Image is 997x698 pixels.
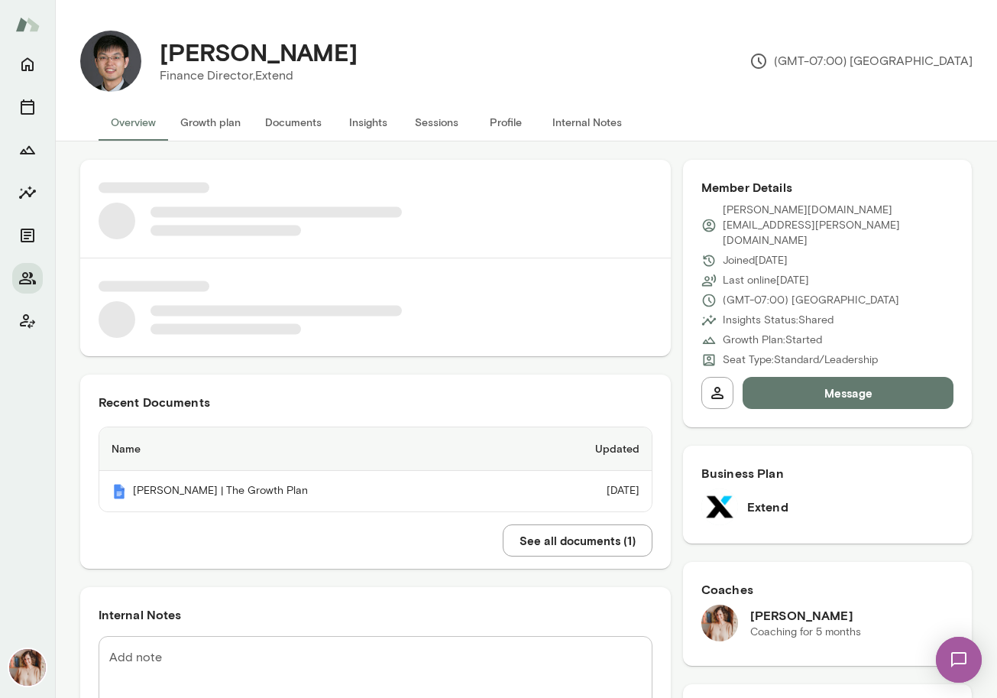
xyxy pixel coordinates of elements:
button: Profile [471,104,540,141]
p: Joined [DATE] [723,253,788,268]
h6: Internal Notes [99,605,652,624]
h6: Business Plan [701,464,954,482]
button: See all documents (1) [503,524,652,557]
p: [PERSON_NAME][DOMAIN_NAME][EMAIL_ADDRESS][PERSON_NAME][DOMAIN_NAME] [723,203,954,248]
button: Internal Notes [540,104,634,141]
button: Members [12,263,43,294]
img: Nancy Alsip [701,605,738,641]
p: Finance Director, Extend [160,67,358,85]
h6: Extend [747,498,788,516]
button: Growth plan [168,104,253,141]
p: Coaching for 5 months [750,625,861,640]
button: Home [12,49,43,80]
button: Insights [334,104,403,141]
h6: Recent Documents [99,393,652,411]
th: [PERSON_NAME] | The Growth Plan [99,471,521,511]
p: Seat Type: Standard/Leadership [723,352,878,368]
h6: Coaches [701,580,954,599]
button: Message [743,377,954,409]
td: [DATE] [520,471,652,511]
h4: [PERSON_NAME] [160,37,358,67]
h6: [PERSON_NAME] [750,606,861,625]
p: (GMT-07:00) [GEOGRAPHIC_DATA] [749,52,973,70]
th: Name [99,427,521,471]
button: Sessions [403,104,471,141]
h6: Member Details [701,178,954,196]
p: Last online [DATE] [723,273,809,288]
p: Insights Status: Shared [723,313,834,328]
button: Sessions [12,92,43,122]
button: Client app [12,306,43,336]
button: Insights [12,177,43,208]
img: Nancy Alsip [9,649,46,686]
button: Documents [12,220,43,251]
th: Updated [520,427,652,471]
button: Growth Plan [12,135,43,165]
p: (GMT-07:00) [GEOGRAPHIC_DATA] [723,293,899,308]
button: Overview [99,104,168,141]
img: Mento [112,484,127,499]
p: Growth Plan: Started [723,333,822,348]
img: Alex Wang [80,31,141,92]
button: Documents [253,104,334,141]
img: Mento [15,10,40,39]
